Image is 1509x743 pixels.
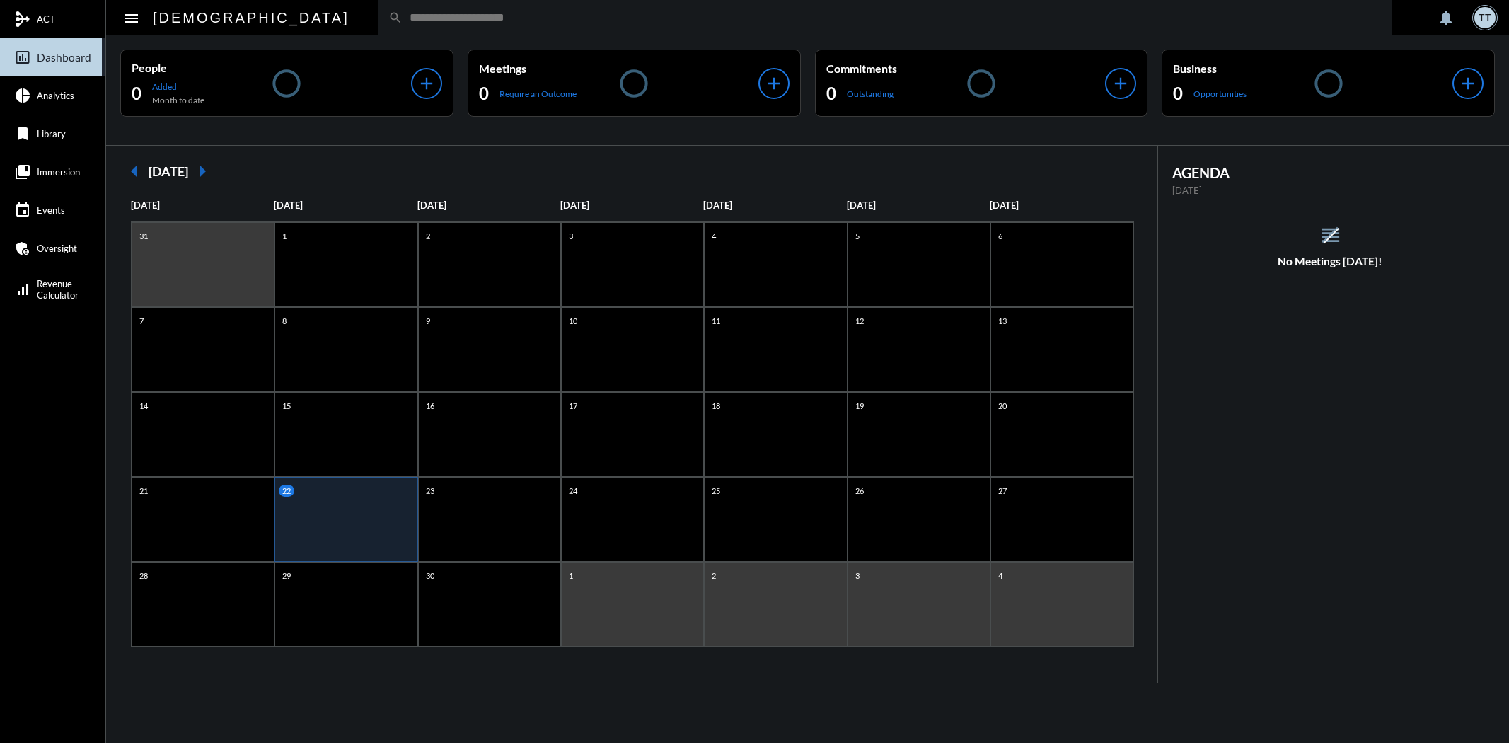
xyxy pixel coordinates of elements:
[422,230,434,242] p: 2
[565,230,577,242] p: 3
[14,87,31,104] mat-icon: pie_chart
[852,315,867,327] p: 12
[852,400,867,412] p: 19
[388,11,403,25] mat-icon: search
[422,315,434,327] p: 9
[852,570,863,582] p: 3
[995,485,1010,497] p: 27
[703,200,846,211] p: [DATE]
[14,49,31,66] mat-icon: insert_chart_outlined
[14,11,31,28] mat-icon: mediation
[279,485,294,497] p: 22
[565,315,581,327] p: 10
[708,400,724,412] p: 18
[1172,164,1488,181] h2: AGENDA
[560,200,703,211] p: [DATE]
[37,13,55,25] span: ACT
[37,278,79,301] span: Revenue Calculator
[136,400,151,412] p: 14
[995,400,1010,412] p: 20
[37,90,74,101] span: Analytics
[422,485,438,497] p: 23
[14,202,31,219] mat-icon: event
[37,166,80,178] span: Immersion
[708,485,724,497] p: 25
[14,163,31,180] mat-icon: collections_bookmark
[37,205,65,216] span: Events
[852,485,867,497] p: 26
[422,400,438,412] p: 16
[14,125,31,142] mat-icon: bookmark
[565,485,581,497] p: 24
[708,230,719,242] p: 4
[708,315,724,327] p: 11
[279,570,294,582] p: 29
[1474,7,1496,28] div: TT
[37,51,91,64] span: Dashboard
[136,315,147,327] p: 7
[188,157,216,185] mat-icon: arrow_right
[136,230,151,242] p: 31
[37,128,66,139] span: Library
[417,200,560,211] p: [DATE]
[708,570,719,582] p: 2
[279,315,290,327] p: 8
[1158,255,1502,267] h5: No Meetings [DATE]!
[565,570,577,582] p: 1
[852,230,863,242] p: 5
[1172,185,1488,196] p: [DATE]
[14,240,31,257] mat-icon: admin_panel_settings
[995,230,1006,242] p: 6
[565,400,581,412] p: 17
[995,570,1006,582] p: 4
[149,163,188,179] h2: [DATE]
[37,243,77,254] span: Oversight
[1438,9,1455,26] mat-icon: notifications
[120,157,149,185] mat-icon: arrow_left
[1319,224,1342,247] mat-icon: reorder
[274,200,417,211] p: [DATE]
[136,485,151,497] p: 21
[279,230,290,242] p: 1
[990,200,1133,211] p: [DATE]
[14,281,31,298] mat-icon: signal_cellular_alt
[123,10,140,27] mat-icon: Side nav toggle icon
[153,6,349,29] h2: [DEMOGRAPHIC_DATA]
[422,570,438,582] p: 30
[117,4,146,32] button: Toggle sidenav
[847,200,990,211] p: [DATE]
[136,570,151,582] p: 28
[131,200,274,211] p: [DATE]
[995,315,1010,327] p: 13
[279,400,294,412] p: 15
